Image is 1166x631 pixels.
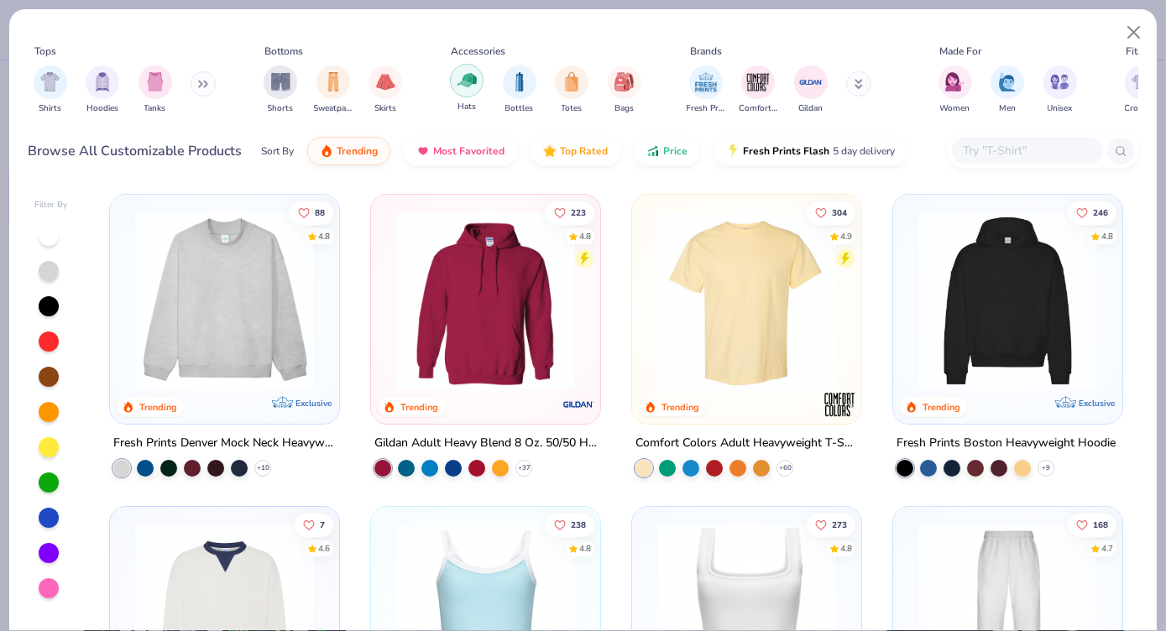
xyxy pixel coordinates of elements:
span: Bottles [505,102,534,115]
img: Skirts Image [376,72,395,91]
span: 7 [319,520,324,529]
div: Brands [690,44,722,59]
img: Hats Image [458,70,477,90]
button: filter button [1125,65,1158,115]
button: filter button [34,65,67,115]
div: filter for Fresh Prints [687,65,725,115]
span: 238 [570,520,585,529]
img: Unisex Image [1050,72,1069,91]
button: Like [294,513,332,536]
div: filter for Unisex [1043,65,1077,115]
span: Exclusive [295,398,332,409]
button: Like [806,201,855,224]
div: Browse All Customizable Products [29,141,243,161]
div: filter for Bags [608,65,641,115]
span: 273 [831,520,846,529]
button: Like [545,513,593,536]
div: 4.8 [317,230,329,242]
button: filter button [264,65,297,115]
div: filter for Totes [555,65,588,115]
button: filter button [503,65,536,115]
div: filter for Men [991,65,1024,115]
img: 01756b78-01f6-4cc6-8d8a-3c30c1a0c8ac [388,211,583,390]
img: Hoodies Image [93,72,112,91]
img: 91acfc32-fd48-4d6b-bdad-a4c1a30ac3fc [910,211,1106,390]
div: filter for Hats [450,64,484,113]
button: filter button [608,65,641,115]
button: filter button [939,65,972,115]
div: Gildan Adult Heavy Blend 8 Oz. 50/50 Hooded Sweatshirt [374,433,597,454]
img: flash.gif [726,144,740,158]
span: Comfort Colors [739,102,777,115]
button: Price [634,137,700,165]
span: Men [999,102,1016,115]
button: Like [1067,513,1116,536]
div: filter for Bottles [503,65,536,115]
img: Men Image [998,72,1017,91]
button: Most Favorited [404,137,517,165]
div: 4.9 [839,230,851,242]
span: Totes [562,102,583,115]
span: Fresh Prints [687,102,725,115]
div: 4.7 [1101,542,1112,555]
span: Shirts [39,102,61,115]
img: trending.gif [320,144,333,158]
img: Comfort Colors Image [745,70,771,95]
button: Like [545,201,593,224]
div: filter for Shirts [34,65,67,115]
div: Fresh Prints Denver Mock Neck Heavyweight Sweatshirt [113,433,336,454]
span: 246 [1092,208,1107,216]
img: Gildan logo [562,388,595,421]
button: filter button [86,65,119,115]
div: Fits [1126,44,1142,59]
img: Comfort Colors logo [823,388,856,421]
span: Unisex [1048,102,1073,115]
img: 029b8af0-80e6-406f-9fdc-fdf898547912 [649,211,844,390]
span: + 37 [517,463,530,473]
span: Most Favorited [433,144,505,158]
span: 304 [831,208,846,216]
img: a90f7c54-8796-4cb2-9d6e-4e9644cfe0fe [322,211,518,390]
div: filter for Comfort Colors [739,65,777,115]
img: most_fav.gif [416,144,430,158]
img: Bags Image [614,72,633,91]
img: TopRated.gif [543,144,557,158]
img: Tanks Image [146,72,165,91]
span: Gildan [798,102,823,115]
div: 4.8 [839,542,851,555]
div: 4.8 [578,230,590,242]
div: filter for Cropped [1125,65,1158,115]
button: filter button [794,65,828,115]
span: Price [663,144,688,158]
button: Like [806,513,855,536]
span: Shorts [268,102,294,115]
div: filter for Hoodies [86,65,119,115]
div: filter for Tanks [139,65,172,115]
img: Totes Image [562,72,581,91]
button: Trending [307,137,390,165]
input: Try "T-Shirt" [962,141,1091,160]
button: filter button [687,65,725,115]
span: Sweatpants [314,102,353,115]
div: Bottoms [265,44,304,59]
img: Sweatpants Image [324,72,342,91]
span: + 9 [1042,463,1050,473]
img: Shorts Image [271,72,290,91]
div: 4.8 [578,542,590,555]
img: Gildan Image [798,70,824,95]
div: filter for Gildan [794,65,828,115]
span: + 60 [778,463,791,473]
div: Accessories [452,44,506,59]
div: Tops [34,44,56,59]
span: Women [940,102,970,115]
span: Top Rated [560,144,608,158]
button: filter button [314,65,353,115]
div: filter for Sweatpants [314,65,353,115]
span: Skirts [374,102,396,115]
span: Bags [614,102,634,115]
span: Hoodies [86,102,118,115]
img: Cropped Image [1132,72,1151,91]
button: filter button [1043,65,1077,115]
div: Filter By [34,199,68,211]
div: filter for Women [939,65,972,115]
